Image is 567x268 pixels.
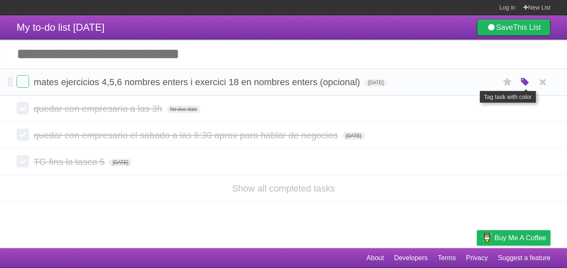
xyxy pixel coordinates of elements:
[17,128,29,141] label: Done
[500,75,516,89] label: Star task
[513,23,541,32] b: This List
[17,22,105,33] span: My to-do list [DATE]
[34,77,362,87] span: mates ejercicios 4,5,6 nombres enters i exercici 18 en nombres enters (opcional)
[232,183,335,194] a: Show all completed tasks
[17,102,29,114] label: Done
[438,250,456,266] a: Terms
[34,130,340,140] span: quedar con empresario el sabado a las 6:30 aprox para hablar de negocios
[367,250,384,266] a: About
[34,103,164,114] span: quedar con empresaria a las 3h
[477,19,550,36] a: SaveThis List
[109,159,132,166] span: [DATE]
[481,231,492,245] img: Buy me a coffee
[17,155,29,167] label: Done
[498,250,550,266] a: Suggest a feature
[494,231,546,245] span: Buy me a coffee
[342,132,365,140] span: [DATE]
[167,106,200,113] span: No due date
[34,157,107,167] span: TG fins la tasca 5
[394,250,428,266] a: Developers
[17,75,29,88] label: Done
[365,79,387,86] span: [DATE]
[477,230,550,246] a: Buy me a coffee
[466,250,488,266] a: Privacy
